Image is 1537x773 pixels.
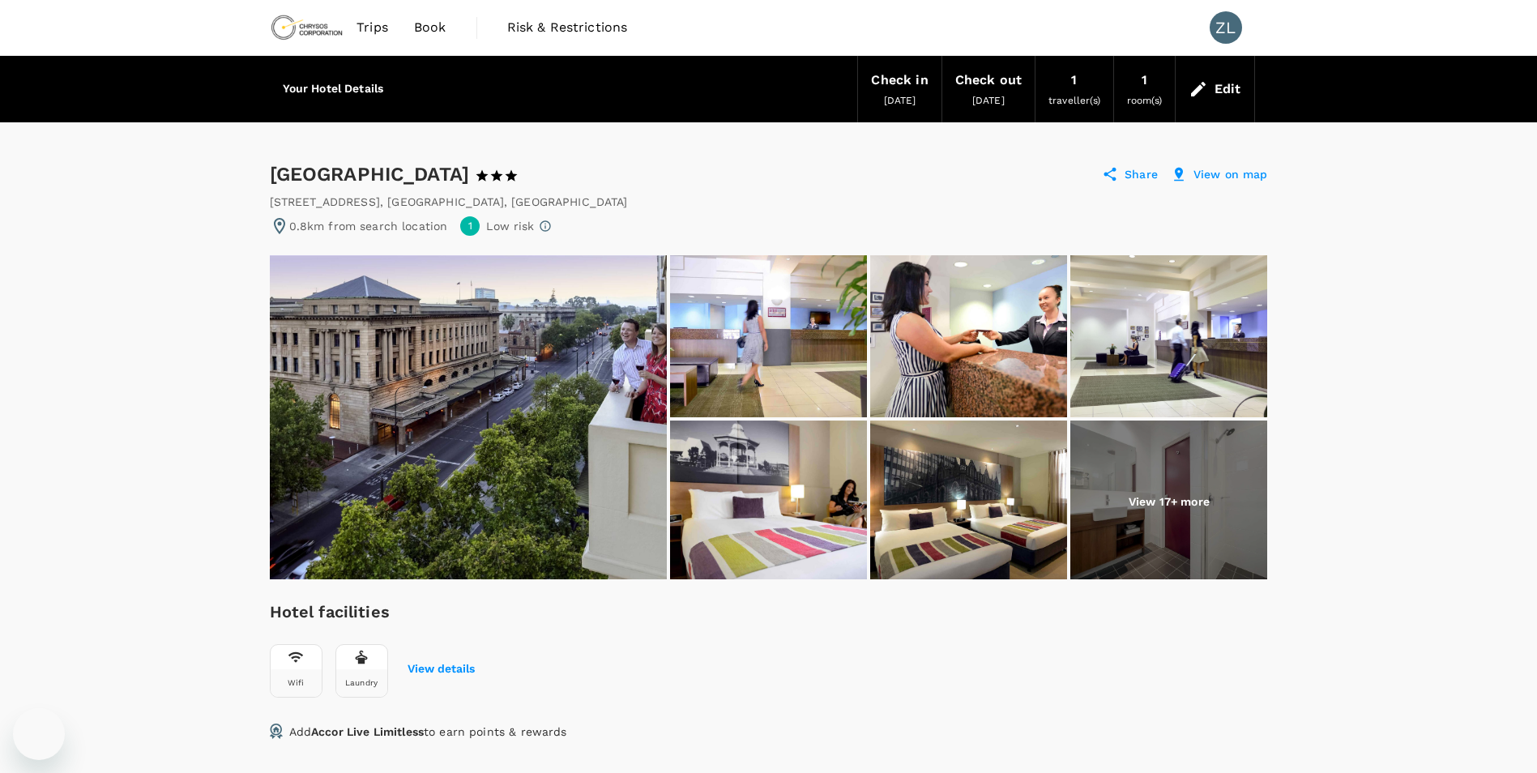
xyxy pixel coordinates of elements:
h6: Hotel facilities [270,599,475,625]
h6: Your Hotel Details [283,80,384,98]
div: Check in [871,69,928,92]
span: traveller(s) [1048,95,1100,106]
span: 1 [468,219,472,234]
div: Wifi [288,678,305,687]
div: Edit [1215,78,1241,100]
div: Check out [955,69,1022,92]
div: [STREET_ADDRESS] , [GEOGRAPHIC_DATA] , [GEOGRAPHIC_DATA] [270,194,628,210]
div: 1 [1142,69,1147,92]
span: Trips [356,18,388,37]
img: Guest room [1070,421,1267,583]
img: Exterior [1070,255,1267,417]
button: View details [408,663,475,676]
img: Guest room [670,421,867,583]
span: Accor Live Limitless [311,725,424,738]
div: [GEOGRAPHIC_DATA] [270,161,549,187]
span: [DATE] [884,95,916,106]
img: Exterior [270,255,667,579]
img: Exterior [870,255,1067,417]
span: Risk & Restrictions [507,18,628,37]
span: [DATE] [972,95,1005,106]
div: 1 [1071,69,1077,92]
p: Add to earn points & rewards [289,724,567,740]
span: room(s) [1127,95,1162,106]
img: Guest room [870,421,1067,583]
p: Low risk [486,218,534,234]
img: Exterior [670,255,867,417]
p: View on map [1193,166,1268,182]
iframe: Button to launch messaging window [13,708,65,760]
p: Share [1125,166,1158,182]
div: ZL [1210,11,1242,44]
div: Laundry [345,678,378,687]
span: Book [414,18,446,37]
img: Chrysos Corporation [270,10,344,45]
p: View 17+ more [1129,493,1210,510]
p: 0.8km from search location [289,218,448,234]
